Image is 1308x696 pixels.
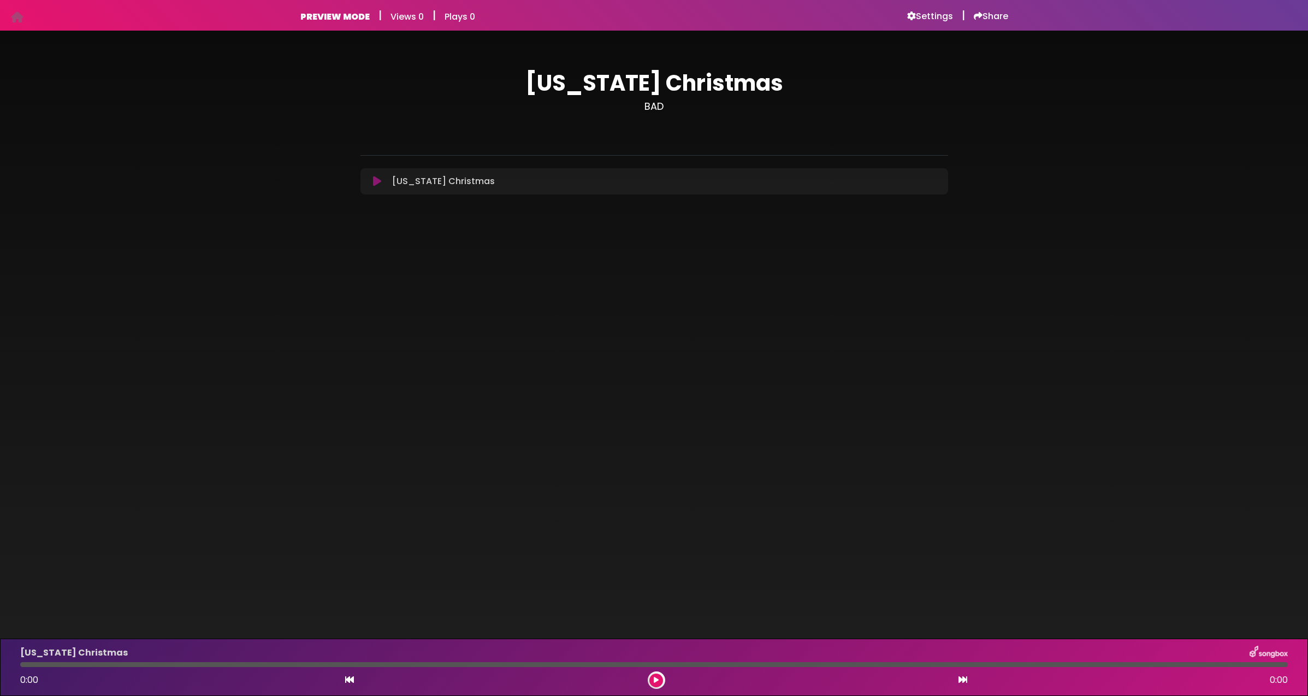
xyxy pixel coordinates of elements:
[300,11,370,22] h6: PREVIEW MODE
[433,9,436,22] h5: |
[390,11,424,22] h6: Views 0
[392,175,495,188] p: [US_STATE] Christmas
[974,11,1008,22] a: Share
[445,11,475,22] h6: Plays 0
[360,101,948,113] h3: BAD
[962,9,965,22] h5: |
[360,70,948,96] h1: [US_STATE] Christmas
[907,11,953,22] a: Settings
[378,9,382,22] h5: |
